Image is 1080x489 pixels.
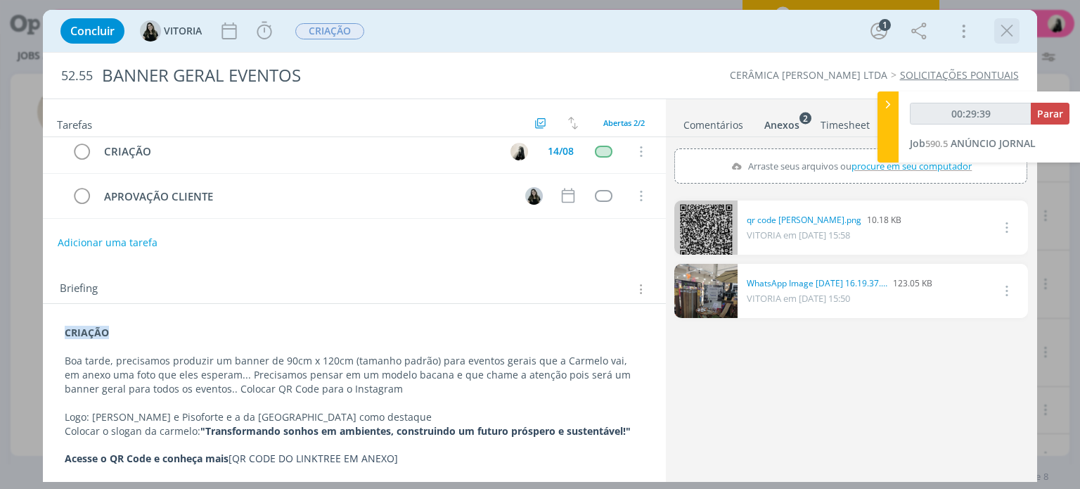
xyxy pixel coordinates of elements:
a: Timesheet [820,112,870,132]
div: 1 [879,19,891,31]
p: Logo: [PERSON_NAME] e Pisoforte e a da [GEOGRAPHIC_DATA] como destaque [65,410,643,424]
a: Comentários [683,112,744,132]
span: Concluir [70,25,115,37]
button: R [509,141,530,162]
a: CERÂMICA [PERSON_NAME] LTDA [730,68,887,82]
span: ANÚNCIO JORNAL [951,136,1036,150]
span: 52.55 [61,68,93,84]
div: 10.18 KB [747,214,901,227]
span: Parar [1037,107,1063,120]
span: [QR CODE DO LINKTREE EM ANEXO] [229,452,398,465]
button: Adicionar uma tarefa [57,230,158,255]
div: CRIAÇÃO [98,143,497,160]
strong: Acesse o QR Code e conheça mais [65,452,229,465]
p: Colocar o slogan da carmelo: [65,424,643,438]
span: CRIAÇÃO [295,23,364,39]
a: Job590.5ANÚNCIO JORNAL [910,136,1036,150]
strong: "Transformando sonhos em ambientes, construindo um futuro próspero e sustentável!" [200,424,631,438]
strong: CRIAÇÃO [65,326,109,339]
div: APROVAÇÃO CLIENTE [98,188,512,205]
a: WhatsApp Image [DATE] 16.19.37.jpeg [747,277,887,290]
span: VITORIA em [DATE] 15:58 [747,229,850,241]
p: Boa tarde, precisamos produzir um banner de 90cm x 120cm (tamanho padrão) para eventos gerais que... [65,354,643,396]
label: Arraste seus arquivos ou [726,157,977,175]
span: 590.5 [925,137,948,150]
button: Parar [1031,103,1069,125]
div: dialog [43,10,1036,482]
a: SOLICITAÇÕES PONTUAIS [900,68,1019,82]
button: 1 [868,20,890,42]
div: Anexos [764,118,799,132]
span: Tarefas [57,115,92,132]
img: V [525,187,543,205]
button: V [524,185,545,206]
button: CRIAÇÃO [295,23,365,40]
img: arrow-down-up.svg [568,117,578,129]
button: Concluir [60,18,124,44]
span: Briefing [60,280,98,298]
sup: 2 [799,112,811,124]
span: Abertas 2/2 [603,118,645,128]
div: BANNER GERAL EVENTOS [96,58,614,93]
div: 123.05 KB [747,277,932,290]
span: procure em seu computador [852,160,972,172]
button: VVITORIA [140,20,202,42]
img: R [510,143,528,160]
a: qr code [PERSON_NAME].png [747,214,861,227]
div: 14/08 [548,146,574,156]
span: VITORIA [164,26,202,36]
img: V [140,20,161,42]
span: VITORIA em [DATE] 15:50 [747,292,850,305]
